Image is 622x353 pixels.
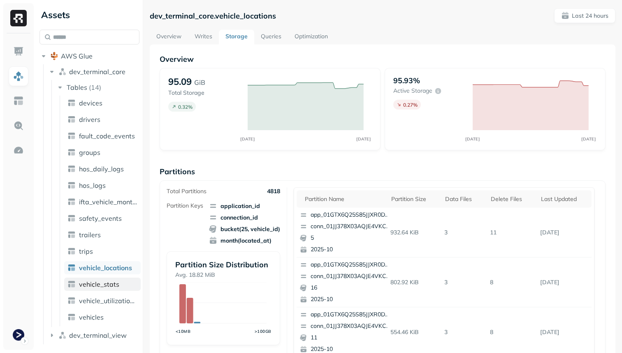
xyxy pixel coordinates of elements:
[311,261,390,269] p: app_01GTX6Q25S85JJXR0DRMNF8DEA
[188,30,219,44] a: Writes
[69,68,125,76] span: dev_terminal_core
[254,30,288,44] a: Queries
[67,198,76,206] img: table
[487,325,537,339] p: 8
[67,83,87,91] span: Tables
[311,234,390,242] p: 5
[393,76,420,85] p: 95.93%
[39,8,139,21] div: Assets
[79,297,137,305] span: vehicle_utilization_day
[64,129,141,143] a: fault_code_events
[67,148,76,157] img: table
[311,322,390,330] p: conn_01JJ378X03AQJE4VKCBJ8ZDF9G
[194,77,205,87] p: GiB
[89,83,101,91] p: ( 14 )
[537,325,592,339] p: Oct 15, 2025
[311,284,390,292] p: 16
[79,115,100,124] span: drivers
[64,228,141,241] a: trailers
[441,325,487,339] p: 3
[487,225,537,240] p: 11
[79,148,100,157] span: groups
[572,12,608,20] p: Last 24 hours
[13,120,24,131] img: Query Explorer
[267,187,280,195] p: 4818
[79,198,137,206] span: ifta_vehicle_months
[58,68,67,76] img: namespace
[175,271,272,279] p: Avg. 18.82 MiB
[67,181,76,189] img: table
[79,214,122,222] span: safety_events
[64,294,141,307] a: vehicle_utilization_day
[403,102,418,108] p: 0.27 %
[67,297,76,305] img: table
[64,278,141,291] a: vehicle_stats
[168,76,192,87] p: 95.09
[58,331,67,339] img: namespace
[554,8,615,23] button: Last 24 hours
[150,11,276,21] p: dev_terminal_core.vehicle_locations
[209,225,280,233] span: bucket(25, vehicle_id)
[311,222,390,231] p: conn_01JJ378X03AQJE4VKCBJ8ZDF9G
[391,194,437,204] div: Partition size
[167,187,207,195] p: Total Partitions
[445,194,483,204] div: Data Files
[67,247,76,255] img: table
[441,275,487,290] p: 3
[487,275,537,290] p: 8
[64,245,141,258] a: trips
[167,202,203,210] p: Partition Keys
[67,132,76,140] img: table
[69,331,127,339] span: dev_terminal_view
[67,165,76,173] img: table
[13,145,24,156] img: Optimization
[39,49,139,63] button: AWS Glue
[67,264,76,272] img: table
[64,113,141,126] a: drivers
[79,231,101,239] span: trailers
[537,225,592,240] p: Oct 15, 2025
[50,52,58,60] img: root
[176,329,191,334] tspan: <10MB
[48,65,140,78] button: dev_terminal_core
[311,272,390,281] p: conn_01JJ378X03AQJE4VKCBJ8ZDF9G
[582,136,596,141] tspan: [DATE]
[387,225,441,240] p: 932.64 KiB
[168,89,239,97] p: Total Storage
[67,231,76,239] img: table
[393,87,432,95] p: Active storage
[64,311,141,324] a: vehicles
[150,30,188,44] a: Overview
[178,104,193,110] p: 0.32 %
[288,30,334,44] a: Optimization
[387,325,441,339] p: 554.46 KiB
[79,264,132,272] span: vehicle_locations
[357,136,371,141] tspan: [DATE]
[219,30,254,44] a: Storage
[297,257,394,307] button: app_01GTX6Q25S85JJXR0DRMNF8DEAconn_01JJ378X03AQJE4VKCBJ8ZDF9G162025-10
[64,96,141,110] a: devices
[67,99,76,107] img: table
[79,99,102,107] span: devices
[311,245,390,254] p: 2025-10
[79,165,124,173] span: hos_daily_logs
[311,311,390,319] p: app_01GTX6Q25S85JJXR0DRMNF8DEA
[209,236,280,245] span: month(located_at)
[64,212,141,225] a: safety_events
[79,132,135,140] span: fault_code_events
[209,213,280,222] span: connection_id
[79,280,119,288] span: vehicle_stats
[297,208,394,257] button: app_01GTX6Q25S85JJXR0DRMNF8DEAconn_01JJ378X03AQJE4VKCBJ8ZDF9G52025-10
[305,194,383,204] div: Partition name
[209,202,280,210] span: application_id
[67,280,76,288] img: table
[13,46,24,57] img: Dashboard
[13,71,24,82] img: Assets
[64,162,141,175] a: hos_daily_logs
[241,136,255,141] tspan: [DATE]
[67,313,76,321] img: table
[79,313,104,321] span: vehicles
[67,115,76,124] img: table
[160,54,606,64] p: Overview
[67,214,76,222] img: table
